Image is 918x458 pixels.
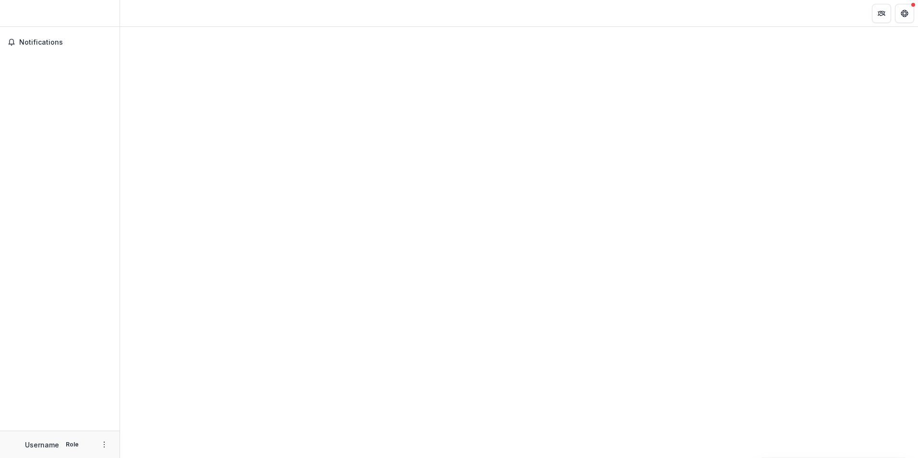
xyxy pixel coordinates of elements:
[98,439,110,450] button: More
[25,440,59,450] p: Username
[872,4,891,23] button: Partners
[19,38,112,47] span: Notifications
[895,4,914,23] button: Get Help
[4,35,116,50] button: Notifications
[63,440,82,449] p: Role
